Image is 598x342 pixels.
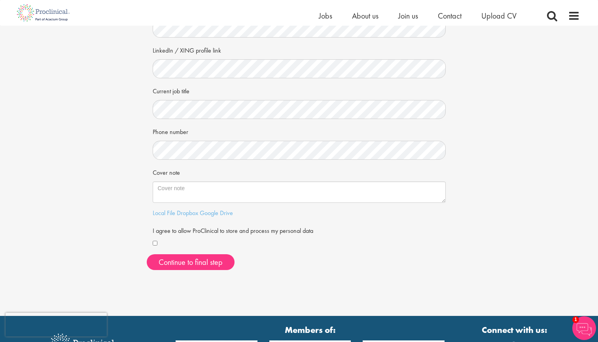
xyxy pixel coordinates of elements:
[6,313,107,336] iframe: reCAPTCHA
[153,125,188,137] label: Phone number
[153,166,180,178] label: Cover note
[176,324,445,336] strong: Members of:
[177,209,198,217] a: Dropbox
[572,316,579,323] span: 1
[438,11,462,21] a: Contact
[200,209,233,217] a: Google Drive
[153,209,175,217] a: Local File
[147,254,235,270] button: Continue to final step
[398,11,418,21] a: Join us
[481,11,517,21] a: Upload CV
[153,43,221,55] label: LinkedIn / XING profile link
[153,224,313,236] label: I agree to allow ProClinical to store and process my personal data
[352,11,378,21] a: About us
[482,324,549,336] strong: Connect with us:
[572,316,596,340] img: Chatbot
[153,84,189,96] label: Current job title
[319,11,332,21] a: Jobs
